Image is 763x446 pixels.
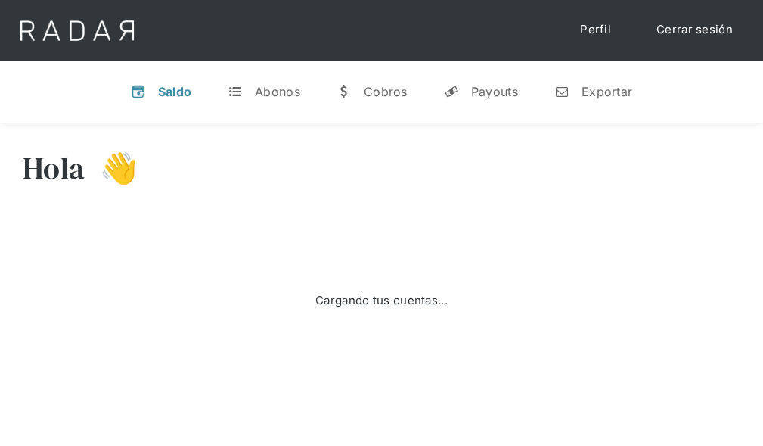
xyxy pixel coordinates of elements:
div: y [444,84,459,99]
div: n [554,84,569,99]
div: Payouts [471,84,518,99]
div: v [131,84,146,99]
div: w [337,84,352,99]
div: Saldo [158,84,192,99]
div: Cargando tus cuentas... [315,292,448,310]
div: Abonos [255,84,300,99]
a: Cerrar sesión [641,15,748,45]
div: t [228,84,243,99]
div: Exportar [582,84,632,99]
h3: 👋 [85,149,138,187]
div: Cobros [364,84,408,99]
h3: Hola [23,149,85,187]
a: Perfil [565,15,626,45]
